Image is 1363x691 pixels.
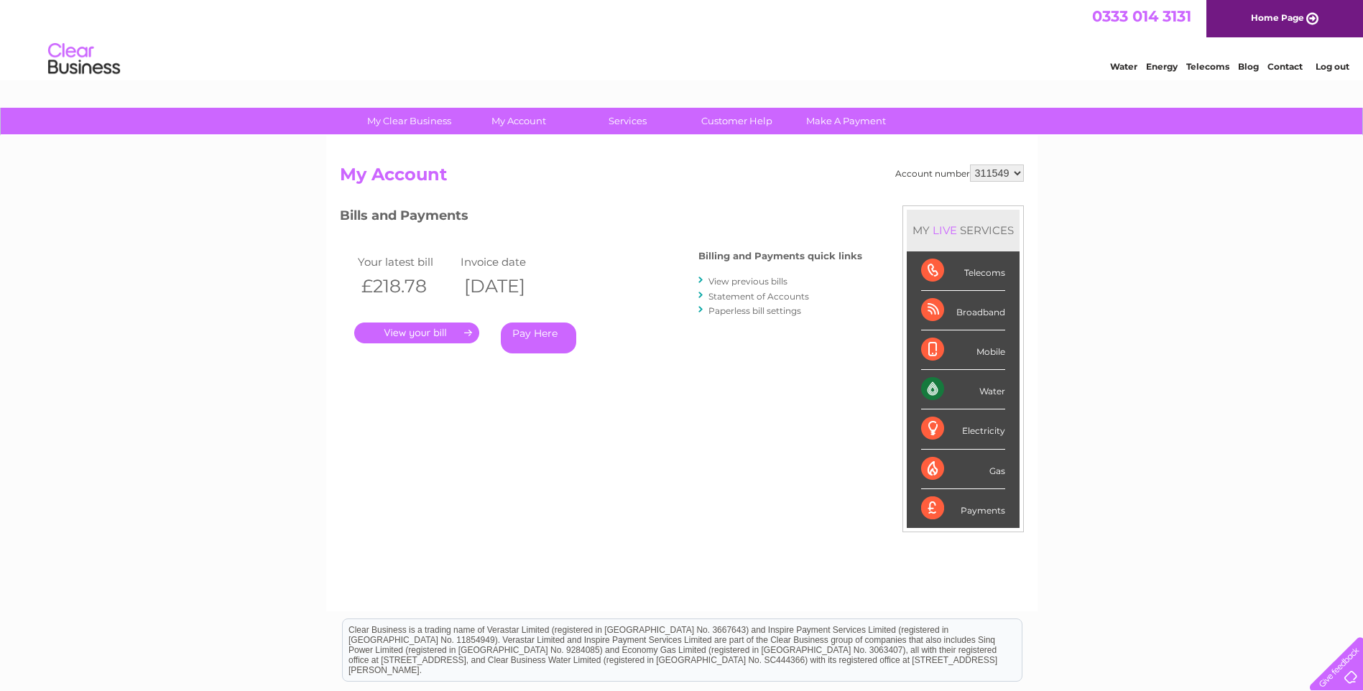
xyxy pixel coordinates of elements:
[457,272,560,301] th: [DATE]
[1316,61,1349,72] a: Log out
[698,251,862,261] h4: Billing and Payments quick links
[1238,61,1259,72] a: Blog
[354,252,458,272] td: Your latest bill
[921,251,1005,291] div: Telecoms
[1186,61,1229,72] a: Telecoms
[1110,61,1137,72] a: Water
[708,305,801,316] a: Paperless bill settings
[350,108,468,134] a: My Clear Business
[895,164,1024,182] div: Account number
[47,37,121,81] img: logo.png
[921,330,1005,370] div: Mobile
[708,291,809,302] a: Statement of Accounts
[930,223,960,237] div: LIVE
[1146,61,1178,72] a: Energy
[1267,61,1303,72] a: Contact
[501,323,576,353] a: Pay Here
[568,108,687,134] a: Services
[921,370,1005,409] div: Water
[343,8,1022,70] div: Clear Business is a trading name of Verastar Limited (registered in [GEOGRAPHIC_DATA] No. 3667643...
[921,291,1005,330] div: Broadband
[340,164,1024,192] h2: My Account
[354,323,479,343] a: .
[354,272,458,301] th: £218.78
[1092,7,1191,25] a: 0333 014 3131
[921,409,1005,449] div: Electricity
[907,210,1020,251] div: MY SERVICES
[708,276,787,287] a: View previous bills
[921,450,1005,489] div: Gas
[340,205,862,231] h3: Bills and Payments
[787,108,905,134] a: Make A Payment
[459,108,578,134] a: My Account
[678,108,796,134] a: Customer Help
[457,252,560,272] td: Invoice date
[921,489,1005,528] div: Payments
